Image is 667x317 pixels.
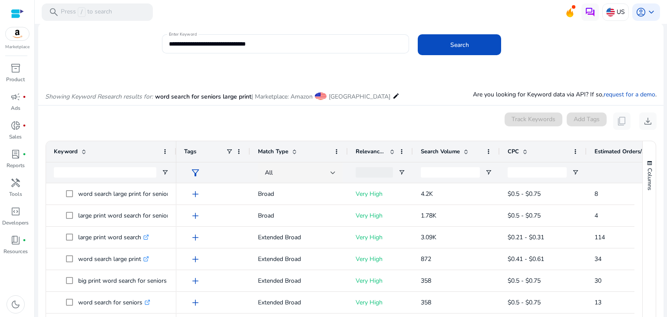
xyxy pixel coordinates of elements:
[190,232,201,243] span: add
[10,120,21,131] span: donut_small
[508,211,541,220] span: $0.5 - $0.75
[393,91,400,101] mat-icon: edit
[23,124,26,127] span: fiber_manual_record
[2,219,29,227] p: Developers
[155,92,251,101] span: word search for seniors large print
[421,211,436,220] span: 1.78K
[258,272,340,290] p: Extended Broad
[643,116,653,126] span: download
[473,90,657,99] p: Are you looking for Keyword data via API? If so, .
[54,148,78,155] span: Keyword
[9,190,22,198] p: Tools
[594,255,601,263] span: 34
[61,7,112,17] p: Press to search
[508,167,567,178] input: CPC Filter Input
[258,250,340,268] p: Extended Broad
[190,254,201,264] span: add
[190,189,201,199] span: add
[190,211,201,221] span: add
[10,178,21,188] span: handyman
[594,298,601,307] span: 13
[78,185,180,203] p: word search large print for seniors
[617,4,625,20] p: US
[258,185,340,203] p: Broad
[6,76,25,83] p: Product
[508,255,544,263] span: $0.41 - $0.61
[356,207,405,225] p: Very High
[10,63,21,73] span: inventory_2
[508,277,541,285] span: $0.5 - $0.75
[508,233,544,241] span: $0.21 - $0.31
[356,272,405,290] p: Very High
[258,294,340,311] p: Extended Broad
[356,294,405,311] p: Very High
[190,168,201,178] span: filter_alt
[572,169,579,176] button: Open Filter Menu
[421,255,431,263] span: 872
[356,185,405,203] p: Very High
[421,277,431,285] span: 358
[398,169,405,176] button: Open Filter Menu
[23,238,26,242] span: fiber_manual_record
[450,40,469,50] span: Search
[508,190,541,198] span: $0.5 - $0.75
[184,148,196,155] span: Tags
[356,228,405,246] p: Very High
[594,148,647,155] span: Estimated Orders/Month
[639,112,657,130] button: download
[265,168,273,177] span: All
[508,148,519,155] span: CPC
[9,133,22,141] p: Sales
[10,235,21,245] span: book_4
[594,211,598,220] span: 4
[78,294,150,311] p: word search for seniors
[485,169,492,176] button: Open Filter Menu
[594,190,598,198] span: 8
[329,92,390,101] span: [GEOGRAPHIC_DATA]
[258,228,340,246] p: Extended Broad
[45,92,153,101] i: Showing Keyword Research results for:
[10,206,21,217] span: code_blocks
[7,162,25,169] p: Reports
[49,7,59,17] span: search
[5,44,30,50] p: Marketplace
[23,95,26,99] span: fiber_manual_record
[421,298,431,307] span: 358
[251,92,313,101] span: | Marketplace: Amazon
[418,34,501,55] button: Search
[10,149,21,159] span: lab_profile
[421,190,433,198] span: 4.2K
[646,7,657,17] span: keyboard_arrow_down
[3,248,28,255] p: Resources
[606,8,615,17] img: us.svg
[594,277,601,285] span: 30
[78,207,180,225] p: large print word search for seniors
[6,27,29,40] img: amazon.svg
[23,152,26,156] span: fiber_manual_record
[190,276,201,286] span: add
[11,104,20,112] p: Ads
[10,299,21,310] span: dark_mode
[78,272,175,290] p: big print word search for seniors
[78,228,149,246] p: large print word search
[421,233,436,241] span: 3.09K
[78,7,86,17] span: /
[258,148,288,155] span: Match Type
[78,250,149,268] p: word search large print
[646,168,654,190] span: Columns
[190,297,201,308] span: add
[10,92,21,102] span: campaign
[636,7,646,17] span: account_circle
[258,207,340,225] p: Broad
[162,169,168,176] button: Open Filter Menu
[356,250,405,268] p: Very High
[169,31,197,37] mat-label: Enter Keyword
[421,148,460,155] span: Search Volume
[421,167,480,178] input: Search Volume Filter Input
[594,233,605,241] span: 114
[54,167,156,178] input: Keyword Filter Input
[508,298,541,307] span: $0.5 - $0.75
[604,90,655,99] a: request for a demo
[356,148,386,155] span: Relevance Score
